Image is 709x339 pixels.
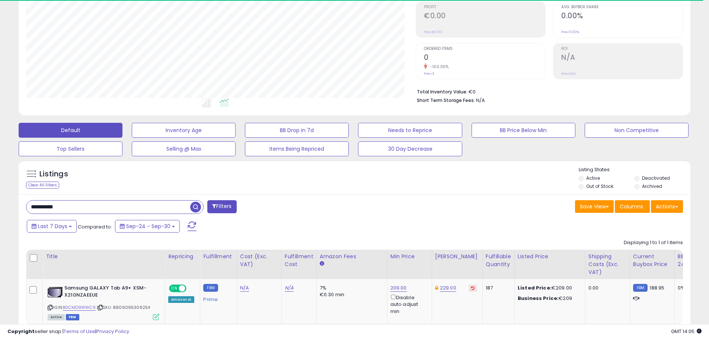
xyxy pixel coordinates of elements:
[66,314,79,320] span: FBM
[440,284,456,292] a: 229.00
[48,314,65,320] span: All listings currently available for purchase on Amazon
[390,253,429,260] div: Min Price
[358,141,462,156] button: 30 Day Decrease
[358,123,462,138] button: Needs to Reprice
[207,200,236,213] button: Filters
[579,166,690,173] p: Listing States:
[588,253,627,276] div: Shipping Costs (Exc. VAT)
[245,141,349,156] button: Items Being Repriced
[642,183,662,189] label: Archived
[633,284,648,292] small: FBM
[651,200,683,213] button: Actions
[424,12,545,22] h2: €0.00
[19,141,122,156] button: Top Sellers
[678,253,705,268] div: BB Share 24h.
[285,253,313,268] div: Fulfillment Cost
[671,328,702,335] span: 2025-10-8 14:05 GMT
[588,285,624,291] div: 0.00
[7,328,129,335] div: seller snap | |
[168,296,194,303] div: Amazon AI
[561,53,683,63] h2: N/A
[240,284,249,292] a: N/A
[417,89,467,95] b: Total Inventory Value:
[561,71,576,76] small: Prev: N/A
[424,53,545,63] h2: 0
[486,285,509,291] div: 187
[472,123,575,138] button: BB Price Below Min
[203,284,218,292] small: FBM
[46,253,162,260] div: Title
[435,253,479,260] div: [PERSON_NAME]
[78,223,112,230] span: Compared to:
[39,169,68,179] h5: Listings
[678,285,702,291] div: 0%
[518,295,559,302] b: Business Price:
[203,253,233,260] div: Fulfillment
[518,295,579,302] div: €209
[132,123,236,138] button: Inventory Age
[518,253,582,260] div: Listed Price
[320,285,381,291] div: 7%
[64,328,95,335] a: Terms of Use
[203,294,231,303] div: Prime
[126,223,170,230] span: Sep-24 - Sep-30
[97,304,150,310] span: | SKU: 8806095306254
[170,285,179,292] span: ON
[63,304,96,311] a: B0CMD9WWC9
[7,328,35,335] strong: Copyright
[476,97,485,104] span: N/A
[575,200,614,213] button: Save View
[26,182,59,189] div: Clear All Filters
[320,260,324,267] small: Amazon Fees.
[27,220,77,233] button: Last 7 Days
[642,175,670,181] label: Deactivated
[615,200,650,213] button: Columns
[424,5,545,9] span: Profit
[561,5,683,9] span: Avg. Buybox Share
[320,291,381,298] div: €0.30 min
[427,64,448,70] small: -100.00%
[417,97,475,103] b: Short Term Storage Fees:
[168,253,197,260] div: Repricing
[424,47,545,51] span: Ordered Items
[240,253,278,268] div: Cost (Exc. VAT)
[417,87,677,96] li: €0
[390,284,407,292] a: 209.00
[561,47,683,51] span: ROI
[586,183,613,189] label: Out of Stock
[486,253,511,268] div: Fulfillable Quantity
[185,285,197,292] span: OFF
[518,285,579,291] div: €209.00
[424,71,434,76] small: Prev: 3
[96,328,129,335] a: Privacy Policy
[424,30,442,34] small: Prev: €0.00
[19,123,122,138] button: Default
[245,123,349,138] button: BB Drop in 7d
[390,293,426,315] div: Disable auto adjust min
[561,12,683,22] h2: 0.00%
[585,123,689,138] button: Non Competitive
[48,285,159,319] div: ASIN:
[649,284,664,291] span: 188.95
[561,30,579,34] small: Prev: 0.00%
[586,175,600,181] label: Active
[624,239,683,246] div: Displaying 1 to 1 of 1 items
[38,223,67,230] span: Last 7 Days
[132,141,236,156] button: Selling @ Max
[285,284,294,292] a: N/A
[518,284,552,291] b: Listed Price:
[620,203,643,210] span: Columns
[48,285,63,300] img: 31G4PVKcF9L._SL40_.jpg
[633,253,671,268] div: Current Buybox Price
[64,285,155,300] b: Samsung GALAXY Tab A9+ XSM-X210NZAEEUE
[320,253,384,260] div: Amazon Fees
[115,220,180,233] button: Sep-24 - Sep-30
